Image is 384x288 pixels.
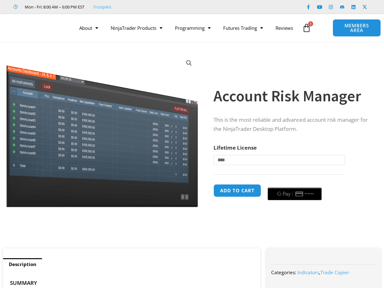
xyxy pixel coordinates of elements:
a: Trade Copier [320,269,349,275]
span: MEMBERS AREA [339,23,374,33]
h1: Account Risk Manager [213,85,368,107]
a: Indicators [297,269,319,275]
a: Clear options [213,168,223,173]
a: View full-screen image gallery [183,57,195,69]
img: LogoAI [5,17,72,39]
a: Programming [169,21,217,35]
a: Trustpilot [93,3,111,11]
span: Mon - Fri: 8:00 AM – 6:00 PM EST [23,3,84,11]
nav: Menu [73,21,300,35]
a: NinjaTrader Products [104,21,169,35]
a: Reviews [269,21,299,35]
h4: Summary [10,280,248,286]
span: 0 [308,21,313,26]
img: Screenshot 2024-08-26 15462845454 [5,53,199,208]
p: This is the most reliable and advanced account risk manager for the NinjaTrader Desktop Platform. [213,115,368,134]
span: , [297,269,349,275]
a: Futures Trading [217,21,269,35]
label: Lifetime License [213,144,257,151]
button: Add to cart [213,184,261,197]
a: MEMBERS AREA [333,19,381,37]
a: 0 [293,19,320,37]
iframe: Secure payment input frame [266,183,323,184]
span: Categories: [271,269,296,275]
a: Description [3,258,42,270]
a: About [73,21,104,35]
text: •••••• [305,192,314,196]
button: Buy with GPay [268,188,322,200]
